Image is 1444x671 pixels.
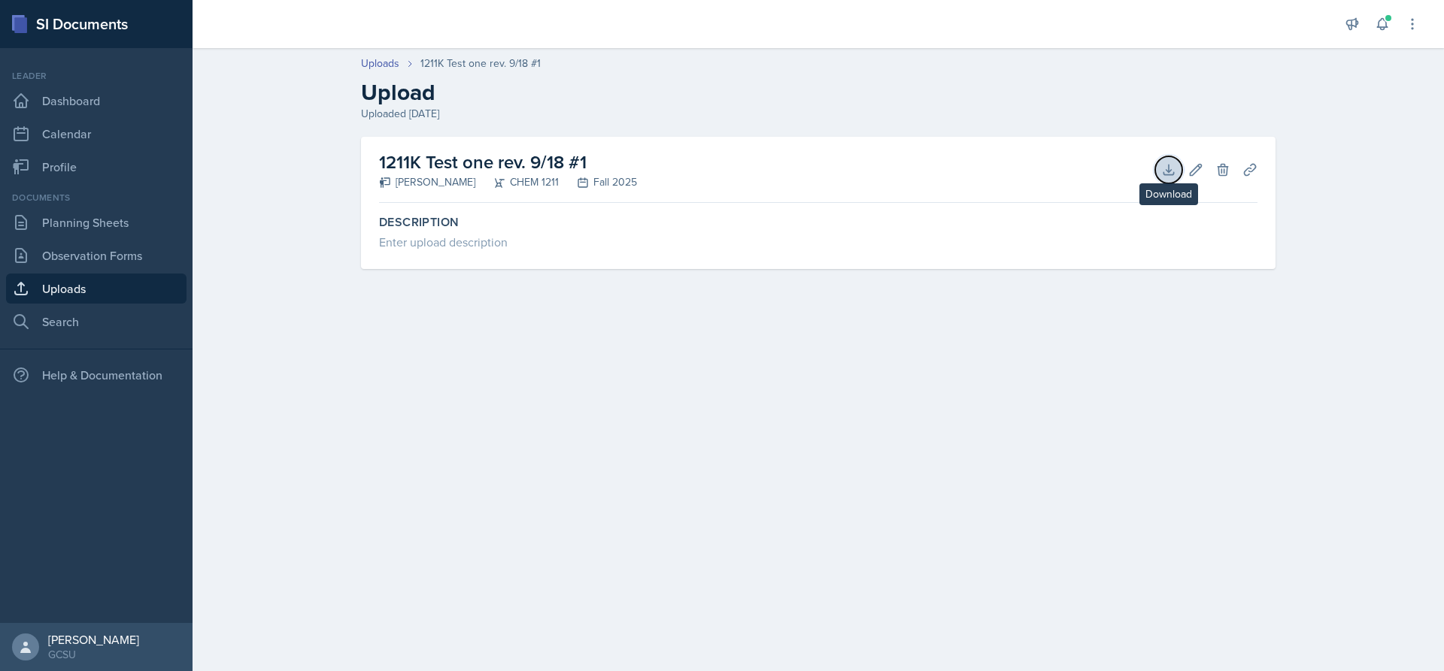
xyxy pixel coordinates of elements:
a: Observation Forms [6,240,187,271]
h2: Upload [361,79,1276,106]
button: Download [1155,156,1182,183]
a: Profile [6,152,187,182]
div: Leader [6,69,187,83]
div: GCSU [48,647,139,662]
div: 1211K Test one rev. 9/18 #1 [420,56,541,71]
div: CHEM 1211 [475,174,559,190]
div: Fall 2025 [559,174,637,190]
a: Uploads [6,274,187,304]
div: [PERSON_NAME] [48,632,139,647]
a: Search [6,307,187,337]
div: Documents [6,191,187,204]
div: Uploaded [DATE] [361,106,1276,122]
div: [PERSON_NAME] [379,174,475,190]
a: Uploads [361,56,399,71]
div: Enter upload description [379,233,1257,251]
a: Dashboard [6,86,187,116]
div: Help & Documentation [6,360,187,390]
label: Description [379,215,1257,230]
a: Calendar [6,119,187,149]
a: Planning Sheets [6,207,187,237]
h2: 1211K Test one rev. 9/18 #1 [379,149,637,176]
